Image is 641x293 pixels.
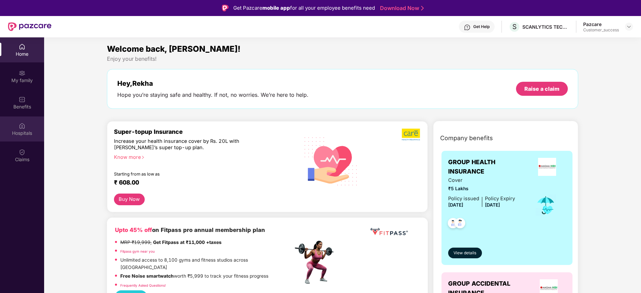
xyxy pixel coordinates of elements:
div: SCANLYTICS TECHNOLOGY PRIVATE LIMITED [522,24,569,30]
div: Pazcare [583,21,619,27]
img: icon [535,194,557,216]
button: View details [448,248,482,258]
span: Welcome back, [PERSON_NAME]! [107,44,241,54]
div: Get Pazcare for all your employee benefits need [233,4,375,12]
img: svg+xml;base64,PHN2ZyB4bWxucz0iaHR0cDovL3d3dy53My5vcmcvMjAwMC9zdmciIHdpZHRoPSI0OC45NDMiIGhlaWdodD... [452,216,468,232]
img: svg+xml;base64,PHN2ZyBpZD0iRHJvcGRvd24tMzJ4MzIiIHhtbG5zPSJodHRwOi8vd3d3LnczLm9yZy8yMDAwL3N2ZyIgd2... [626,24,632,29]
div: Raise a claim [524,85,559,92]
img: svg+xml;base64,PHN2ZyB3aWR0aD0iMjAiIGhlaWdodD0iMjAiIHZpZXdCb3g9IjAgMCAyMCAyMCIgZmlsbD0ibm9uZSIgeG... [19,70,25,76]
div: Enjoy your benefits! [107,55,579,62]
span: View details [454,250,476,256]
img: fpp.png [293,239,340,286]
div: Know more [114,154,289,159]
span: GROUP HEALTH INSURANCE [448,158,528,177]
span: Company benefits [440,133,493,143]
b: Upto 45% off [115,227,152,233]
a: Download Now [380,5,422,12]
img: insurerLogo [538,158,556,176]
button: Buy Now [114,194,145,205]
div: ₹ 608.00 [114,179,286,187]
strong: Free Noise smartwatch [120,273,174,279]
div: Super-topup Insurance [114,128,293,135]
div: Hope you’re staying safe and healthy. If not, no worries. We’re here to help. [117,91,308,98]
a: Frequently Asked Questions! [120,283,166,287]
img: svg+xml;base64,PHN2ZyBpZD0iSGVscC0zMngzMiIgeG1sbnM9Imh0dHA6Ly93d3cudzMub3JnLzIwMDAvc3ZnIiB3aWR0aD... [464,24,471,31]
img: svg+xml;base64,PHN2ZyBpZD0iSG9tZSIgeG1sbnM9Imh0dHA6Ly93d3cudzMub3JnLzIwMDAvc3ZnIiB3aWR0aD0iMjAiIG... [19,43,25,50]
img: New Pazcare Logo [8,22,51,31]
span: [DATE] [448,202,463,208]
div: Hey, Rekha [117,79,308,87]
strong: mobile app [262,5,290,11]
img: svg+xml;base64,PHN2ZyBpZD0iSG9zcGl0YWxzIiB4bWxucz0iaHR0cDovL3d3dy53My5vcmcvMjAwMC9zdmciIHdpZHRoPS... [19,122,25,129]
img: Logo [222,5,229,11]
p: Unlimited access to 8,100 gyms and fitness studios across [GEOGRAPHIC_DATA] [120,257,293,271]
img: Stroke [421,5,424,12]
div: Policy Expiry [485,195,515,203]
a: Fitpass gym near you [120,249,155,253]
img: svg+xml;base64,PHN2ZyBpZD0iQmVuZWZpdHMiIHhtbG5zPSJodHRwOi8vd3d3LnczLm9yZy8yMDAwL3N2ZyIgd2lkdGg9Ij... [19,96,25,103]
img: b5dec4f62d2307b9de63beb79f102df3.png [402,128,421,141]
span: right [141,156,145,159]
del: MRP ₹19,999, [120,240,152,245]
img: svg+xml;base64,PHN2ZyB4bWxucz0iaHR0cDovL3d3dy53My5vcmcvMjAwMC9zdmciIHdpZHRoPSI0OC45NDMiIGhlaWdodD... [445,216,461,232]
span: ₹5 Lakhs [448,185,515,193]
strong: Get Fitpass at ₹11,000 +taxes [153,240,222,245]
img: fppp.png [369,226,409,238]
b: on Fitpass pro annual membership plan [115,227,265,233]
div: Increase your health insurance cover by Rs. 20L with [PERSON_NAME]’s super top-up plan. [114,138,264,151]
div: Get Help [473,24,490,29]
div: Starting from as low as [114,172,265,176]
img: svg+xml;base64,PHN2ZyBpZD0iQ2xhaW0iIHhtbG5zPSJodHRwOi8vd3d3LnczLm9yZy8yMDAwL3N2ZyIgd2lkdGg9IjIwIi... [19,149,25,156]
img: svg+xml;base64,PHN2ZyB4bWxucz0iaHR0cDovL3d3dy53My5vcmcvMjAwMC9zdmciIHhtbG5zOnhsaW5rPSJodHRwOi8vd3... [299,128,363,193]
span: S [512,23,517,31]
span: [DATE] [485,202,500,208]
p: worth ₹5,999 to track your fitness progress [120,273,268,280]
span: Cover [448,177,515,184]
div: Policy issued [448,195,479,203]
div: Customer_success [583,27,619,33]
